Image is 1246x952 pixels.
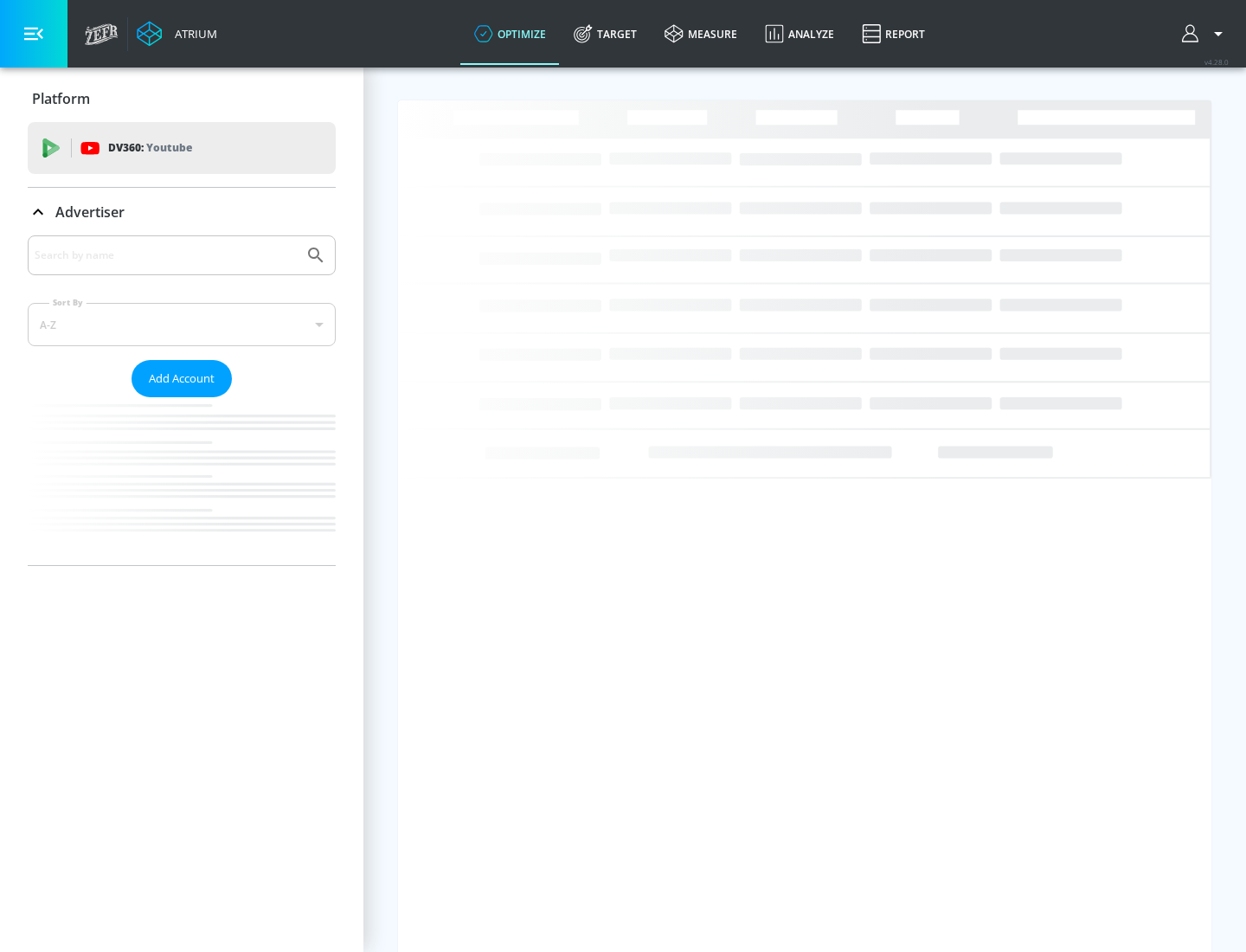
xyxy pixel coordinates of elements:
[146,138,192,157] p: Youtube
[108,138,192,158] p: DV360:
[55,203,125,222] p: Advertiser
[751,3,848,65] a: Analyze
[149,369,215,389] span: Add Account
[168,26,217,42] div: Atrium
[651,3,751,65] a: measure
[132,360,232,397] button: Add Account
[1204,57,1229,67] span: v 4.28.0
[28,235,336,565] div: Advertiser
[28,122,336,174] div: DV360: Youtube
[28,74,336,123] div: Platform
[460,3,560,65] a: optimize
[35,244,297,267] input: Search by name
[28,188,336,236] div: Advertiser
[848,3,939,65] a: Report
[137,21,217,47] a: Atrium
[28,397,336,565] nav: list of Advertiser
[560,3,651,65] a: Target
[49,297,87,308] label: Sort By
[28,303,336,346] div: A-Z
[32,89,90,108] p: Platform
